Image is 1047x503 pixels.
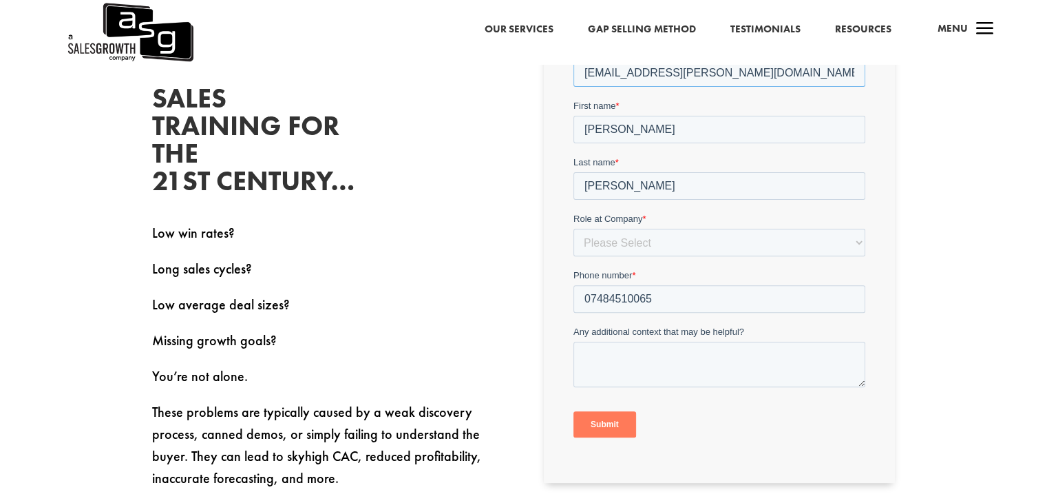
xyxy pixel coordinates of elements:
span: Low average deal sizes? [152,296,290,314]
span: Long sales cycles? [152,260,252,278]
span: You’re not alone. [152,367,248,385]
a: Gap Selling Method [588,21,696,39]
iframe: Form 0 [573,43,865,461]
span: Menu [938,21,968,35]
span: These problems are typically caused by a weak discovery process, canned demos, or simply failing ... [152,403,481,487]
span: Low win rates? [152,224,235,242]
a: Resources [835,21,891,39]
h2: SALES TRAINING FOR THE 21ST CENTURY… [152,85,359,202]
a: Our Services [485,21,553,39]
span: Missing growth goals? [152,331,277,349]
span: a [971,16,999,43]
a: Testimonials [730,21,801,39]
